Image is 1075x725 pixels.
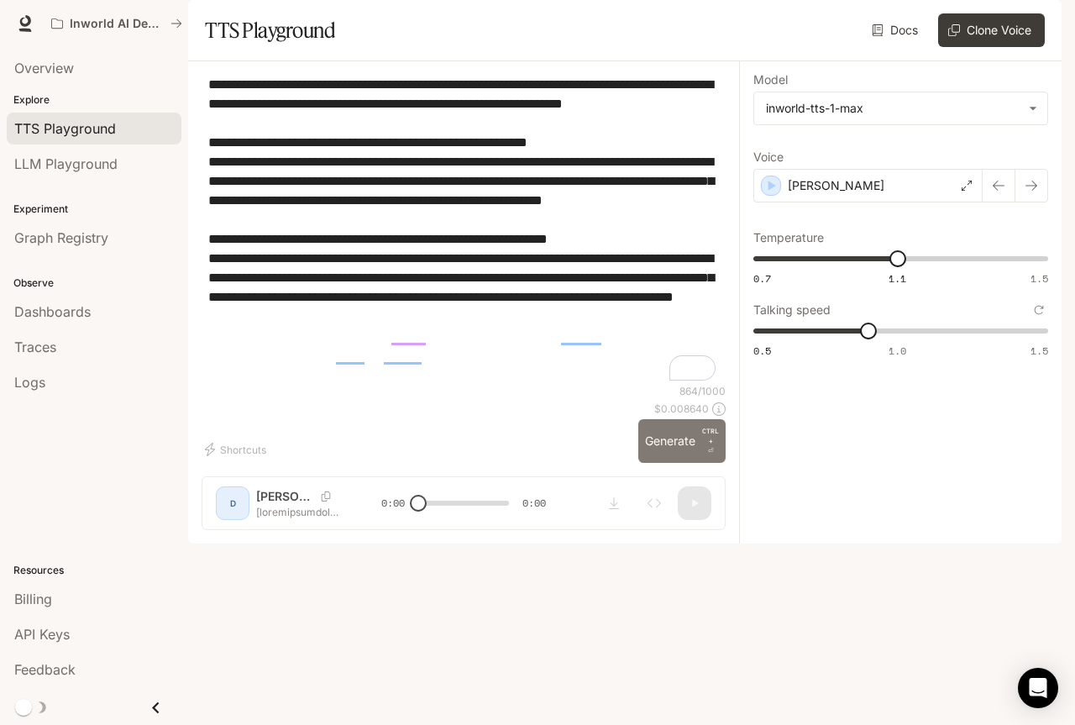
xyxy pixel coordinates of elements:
span: 1.5 [1030,271,1048,286]
p: CTRL + [702,426,719,446]
p: Inworld AI Demos [70,17,164,31]
button: Reset to default [1030,301,1048,319]
h1: TTS Playground [205,13,335,47]
p: $ 0.008640 [654,402,709,416]
p: Model [753,74,788,86]
p: [PERSON_NAME] [788,177,884,194]
p: Talking speed [753,304,831,316]
button: All workspaces [44,7,190,40]
button: GenerateCTRL +⏎ [638,419,726,463]
div: inworld-tts-1-max [766,100,1020,117]
p: ⏎ [702,426,719,456]
span: 1.5 [1030,344,1048,358]
p: Voice [753,151,784,163]
textarea: To enrich screen reader interactions, please activate Accessibility in Grammarly extension settings [208,75,719,384]
button: Clone Voice [938,13,1045,47]
span: 1.1 [889,271,906,286]
div: Open Intercom Messenger [1018,668,1058,708]
button: Shortcuts [202,436,273,463]
div: inworld-tts-1-max [754,92,1047,124]
p: Temperature [753,232,824,244]
span: 0.5 [753,344,771,358]
span: 0.7 [753,271,771,286]
a: Docs [868,13,925,47]
span: 1.0 [889,344,906,358]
